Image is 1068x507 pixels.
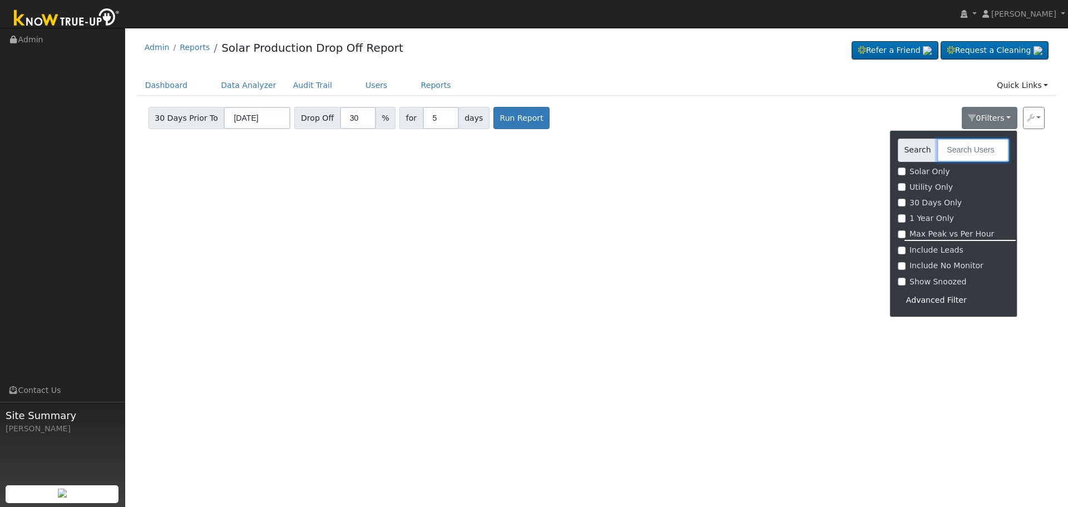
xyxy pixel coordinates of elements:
[898,230,906,238] input: Max Peak vs Per Hour
[909,228,994,240] label: Max Peak vs Per Hour
[294,107,340,129] span: Drop Off
[962,107,1017,129] button: 0Filters
[909,276,967,288] label: Show Snoozed
[898,168,906,175] input: Solar Only
[941,41,1049,60] a: Request a Cleaning
[212,75,285,96] a: Data Analyzer
[413,75,459,96] a: Reports
[898,199,906,206] input: 30 Days Only
[898,262,906,270] input: Include No Monitor
[1000,114,1004,122] span: s
[493,107,550,129] button: Run Report
[58,489,67,498] img: retrieve
[909,197,962,209] label: 30 Days Only
[909,166,950,178] label: Solar Only
[458,107,489,129] span: days
[991,9,1056,18] span: [PERSON_NAME]
[852,41,938,60] a: Refer a Friend
[6,408,119,423] span: Site Summary
[923,46,932,55] img: retrieve
[898,278,906,286] input: Show Snoozed
[937,139,1009,161] input: Search Users
[221,41,403,55] a: Solar Production Drop Off Report
[909,213,954,224] label: 1 Year Only
[399,107,423,129] span: for
[909,244,963,256] label: Include Leads
[898,214,906,222] input: 1 Year Only
[375,107,395,129] span: %
[988,75,1056,96] a: Quick Links
[6,423,119,435] div: [PERSON_NAME]
[149,107,225,129] span: 30 Days Prior To
[909,260,983,272] label: Include No Monitor
[1034,46,1042,55] img: retrieve
[898,183,906,191] input: Utility Only
[357,75,396,96] a: Users
[981,114,1004,122] span: Filter
[898,139,937,161] span: Search
[180,43,210,52] a: Reports
[285,75,340,96] a: Audit Trail
[145,43,170,52] a: Admin
[898,292,1009,309] div: Advanced Filter
[909,181,953,193] label: Utility Only
[8,6,125,31] img: Know True-Up
[898,247,906,254] input: Include Leads
[137,75,196,96] a: Dashboard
